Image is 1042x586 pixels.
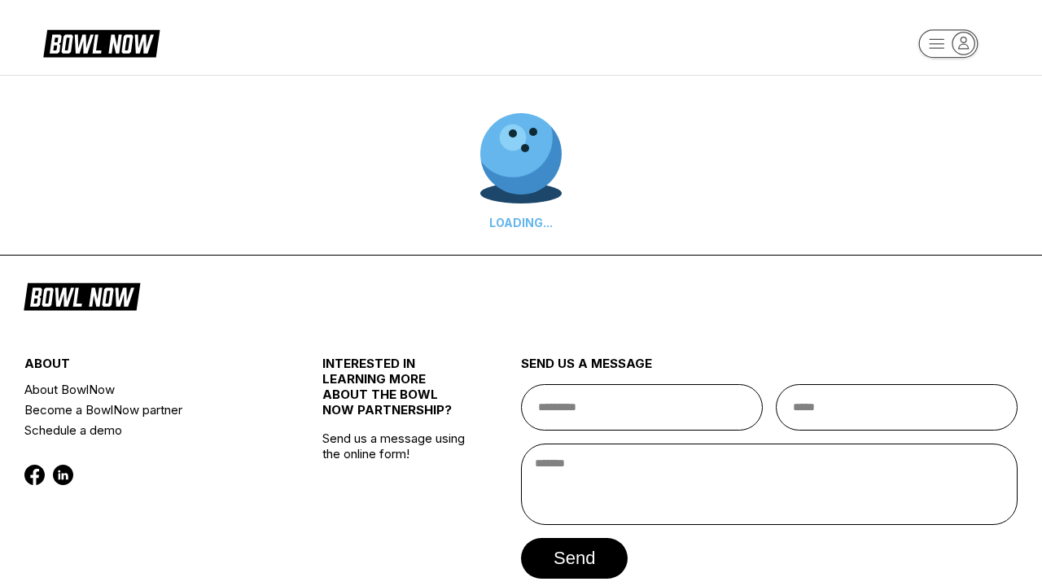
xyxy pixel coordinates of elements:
[24,420,273,440] a: Schedule a demo
[521,356,1018,384] div: send us a message
[24,379,273,400] a: About BowlNow
[24,400,273,420] a: Become a BowlNow partner
[322,356,471,431] div: INTERESTED IN LEARNING MORE ABOUT THE BOWL NOW PARTNERSHIP?
[24,356,273,379] div: about
[480,216,562,230] div: LOADING...
[521,538,628,579] button: send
